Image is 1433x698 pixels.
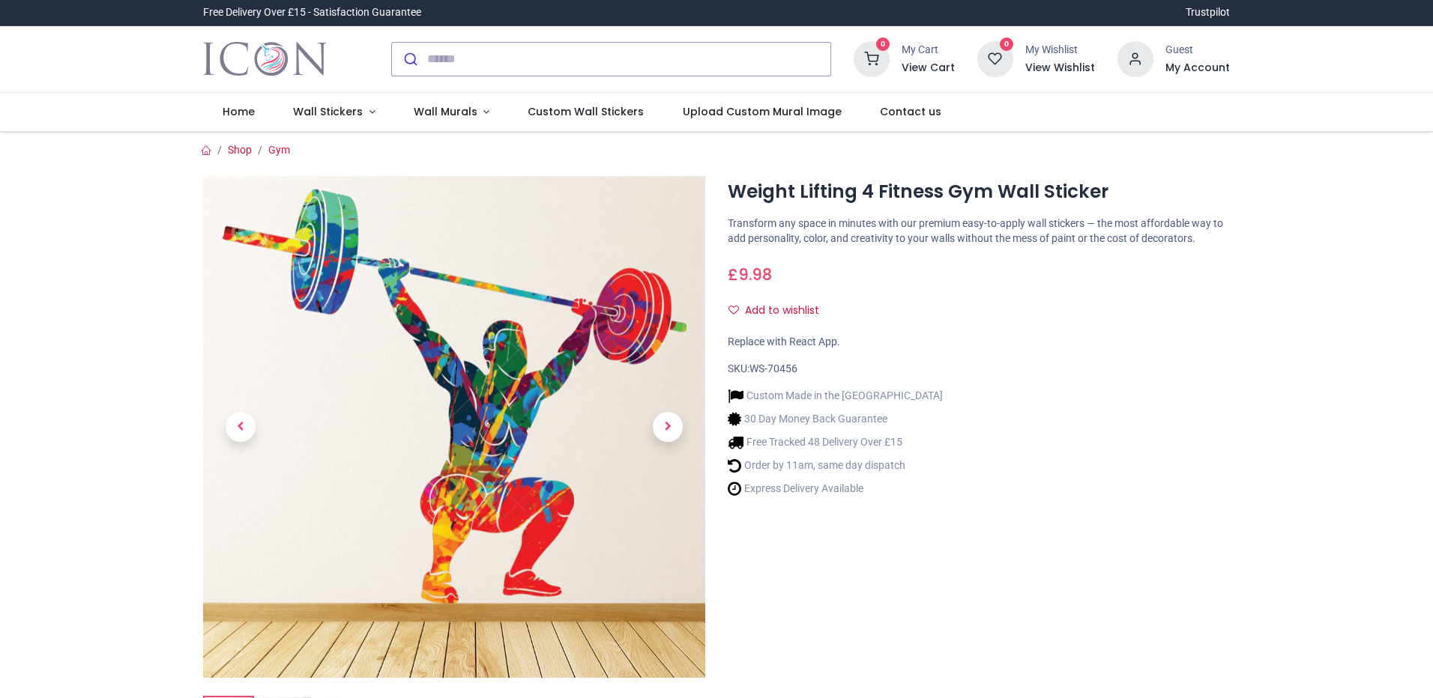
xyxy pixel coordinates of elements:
a: Gym [268,144,290,156]
a: 0 [977,52,1013,64]
span: Wall Murals [414,104,477,119]
img: Icon Wall Stickers [203,38,327,80]
button: Submit [392,43,427,76]
a: Next [630,251,705,602]
img: Weight Lifting 4 Fitness Gym Wall Sticker [203,176,705,678]
span: Home [223,104,255,119]
div: Replace with React App. [728,335,1230,350]
h1: Weight Lifting 4 Fitness Gym Wall Sticker [728,179,1230,204]
a: Wall Stickers [274,93,394,132]
li: Express Delivery Available [728,481,943,497]
span: Previous [226,412,256,442]
li: Order by 11am, same day dispatch [728,458,943,473]
a: My Account [1165,61,1230,76]
a: Shop [228,144,252,156]
div: Free Delivery Over £15 - Satisfaction Guarantee [203,5,421,20]
li: Custom Made in the [GEOGRAPHIC_DATA] [728,388,943,404]
div: My Wishlist [1025,43,1095,58]
sup: 0 [876,37,890,52]
a: Logo of Icon Wall Stickers [203,38,327,80]
a: View Wishlist [1025,61,1095,76]
span: WS-70456 [749,362,797,374]
sup: 0 [1000,37,1014,52]
li: Free Tracked 48 Delivery Over £15 [728,434,943,450]
span: Contact us [880,104,941,119]
div: Guest [1165,43,1230,58]
a: Previous [203,251,278,602]
div: My Cart [902,43,955,58]
i: Add to wishlist [728,305,739,315]
p: Transform any space in minutes with our premium easy-to-apply wall stickers — the most affordable... [728,216,1230,246]
span: Next [653,412,683,442]
a: View Cart [902,61,955,76]
button: Add to wishlistAdd to wishlist [728,298,832,324]
span: Upload Custom Mural Image [683,104,842,119]
a: Wall Murals [394,93,509,132]
span: Wall Stickers [293,104,363,119]
li: 30 Day Money Back Guarantee [728,411,943,427]
span: 9.98 [738,264,772,285]
div: SKU: [728,362,1230,377]
a: Trustpilot [1186,5,1230,20]
span: Custom Wall Stickers [528,104,644,119]
a: 0 [854,52,890,64]
span: £ [728,264,772,285]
